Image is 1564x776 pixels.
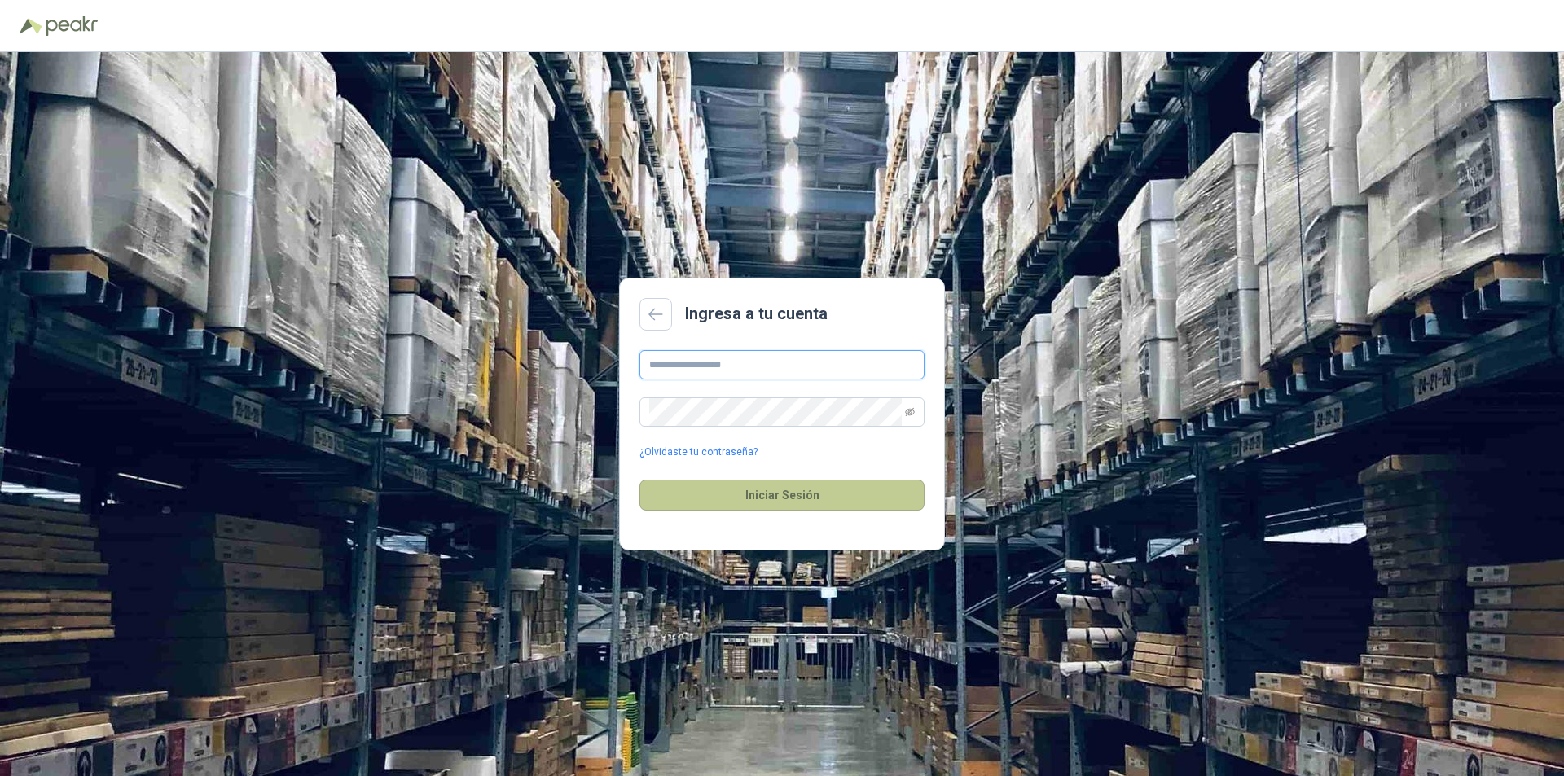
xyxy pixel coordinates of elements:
h2: Ingresa a tu cuenta [685,301,828,327]
span: eye-invisible [905,407,915,417]
button: Iniciar Sesión [639,480,925,511]
img: Peakr [46,16,98,36]
a: ¿Olvidaste tu contraseña? [639,445,758,460]
img: Logo [20,18,42,34]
